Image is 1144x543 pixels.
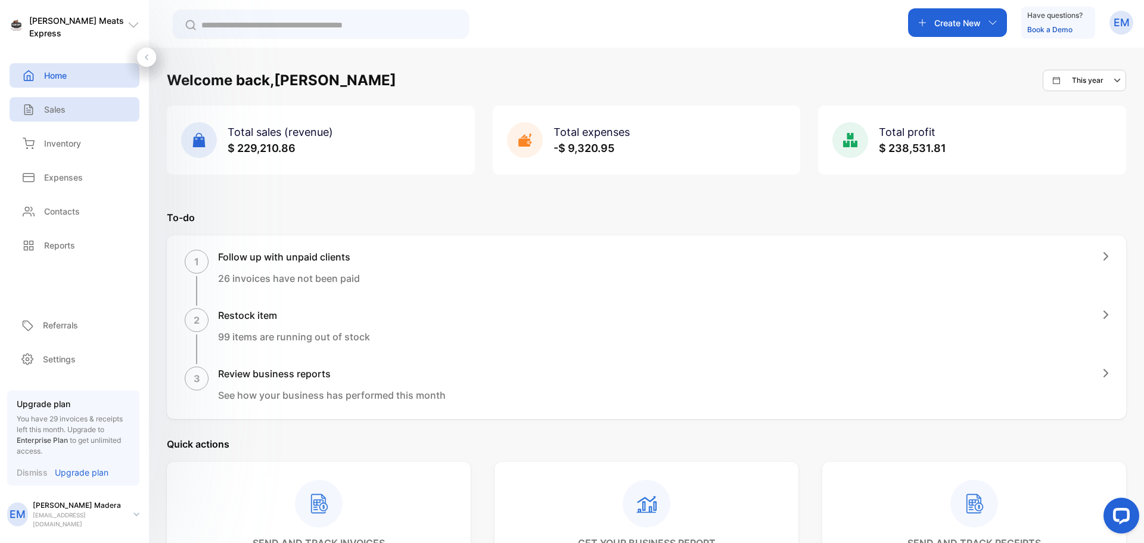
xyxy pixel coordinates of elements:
[194,255,199,269] p: 1
[44,205,80,218] p: Contacts
[17,398,130,410] p: Upgrade plan
[167,437,1126,451] p: Quick actions
[908,8,1007,37] button: Create New
[33,511,124,529] p: [EMAIL_ADDRESS][DOMAIN_NAME]
[1109,8,1133,37] button: EM
[218,330,370,344] p: 99 items are running out of stock
[48,466,108,479] a: Upgrade plan
[1043,70,1126,91] button: This year
[1027,25,1072,34] a: Book a Demo
[879,142,946,154] span: $ 238,531.81
[218,388,446,402] p: See how your business has performed this month
[43,319,78,331] p: Referrals
[1072,75,1103,86] p: This year
[44,171,83,184] p: Expenses
[218,250,360,264] h1: Follow up with unpaid clients
[17,414,130,457] p: You have 29 invoices & receipts left this month.
[33,500,124,511] p: [PERSON_NAME] Madera
[17,425,121,455] span: Upgrade to to get unlimited access.
[167,70,396,91] h1: Welcome back, [PERSON_NAME]
[879,126,935,138] span: Total profit
[934,17,981,29] p: Create New
[218,308,370,322] h1: Restock item
[10,507,26,522] p: EM
[228,142,296,154] span: $ 229,210.86
[55,466,108,479] p: Upgrade plan
[194,313,200,327] p: 2
[554,126,630,138] span: Total expenses
[44,103,66,116] p: Sales
[218,271,360,286] p: 26 invoices have not been paid
[194,371,200,386] p: 3
[44,69,67,82] p: Home
[43,353,76,365] p: Settings
[1114,15,1130,30] p: EM
[1027,10,1083,21] p: Have questions?
[554,142,614,154] span: -$ 9,320.95
[17,466,48,479] p: Dismiss
[10,18,23,32] img: logo
[44,137,81,150] p: Inventory
[29,14,128,39] p: [PERSON_NAME] Meats Express
[44,239,75,252] p: Reports
[167,210,1126,225] p: To-do
[228,126,333,138] span: Total sales (revenue)
[218,367,446,381] h1: Review business reports
[1094,493,1144,543] iframe: LiveChat chat widget
[17,436,68,445] span: Enterprise Plan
